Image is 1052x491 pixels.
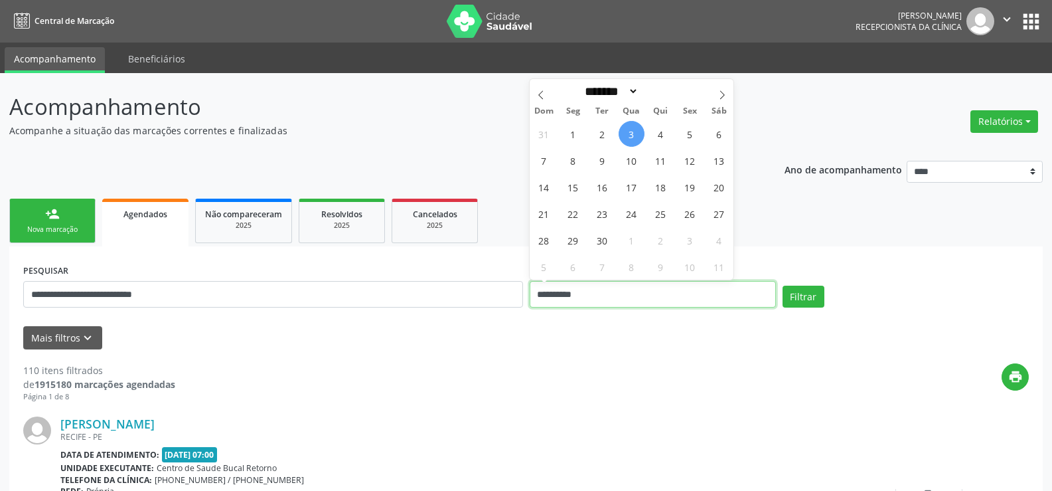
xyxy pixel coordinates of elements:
[413,209,457,220] span: Cancelados
[402,221,468,231] div: 2025
[205,221,282,231] div: 2025
[9,90,733,124] p: Acompanhamento
[35,378,175,391] strong: 1915180 marcações agendadas
[648,201,674,227] span: Setembro 25, 2025
[648,174,674,200] span: Setembro 18, 2025
[558,107,587,116] span: Seg
[675,107,704,116] span: Sex
[617,107,646,116] span: Qua
[589,147,615,173] span: Setembro 9, 2025
[619,254,644,280] span: Outubro 8, 2025
[23,391,175,403] div: Página 1 de 8
[970,110,1038,133] button: Relatórios
[1008,369,1023,384] i: print
[706,121,732,147] span: Setembro 6, 2025
[677,254,703,280] span: Outubro 10, 2025
[560,121,586,147] span: Setembro 1, 2025
[783,286,824,308] button: Filtrar
[60,417,155,431] a: [PERSON_NAME]
[706,201,732,227] span: Setembro 27, 2025
[9,124,733,138] p: Acompanhe a situação das marcações correntes e finalizadas
[35,15,114,27] span: Central de Marcação
[9,10,114,32] a: Central de Marcação
[677,201,703,227] span: Setembro 26, 2025
[856,10,962,21] div: [PERSON_NAME]
[966,7,994,35] img: img
[589,201,615,227] span: Setembro 23, 2025
[589,227,615,253] span: Setembro 30, 2025
[531,201,557,227] span: Setembro 21, 2025
[23,326,102,349] button: Mais filtroskeyboard_arrow_down
[587,107,617,116] span: Ter
[560,201,586,227] span: Setembro 22, 2025
[619,121,644,147] span: Setembro 3, 2025
[677,147,703,173] span: Setembro 12, 2025
[119,47,194,70] a: Beneficiários
[205,209,282,220] span: Não compareceram
[531,147,557,173] span: Setembro 7, 2025
[619,174,644,200] span: Setembro 17, 2025
[677,227,703,253] span: Outubro 3, 2025
[531,121,557,147] span: Agosto 31, 2025
[639,84,682,98] input: Year
[706,227,732,253] span: Outubro 4, 2025
[23,377,175,391] div: de
[531,174,557,200] span: Setembro 14, 2025
[1000,12,1014,27] i: 
[785,161,902,177] p: Ano de acompanhamento
[560,227,586,253] span: Setembro 29, 2025
[23,363,175,377] div: 110 itens filtrados
[646,107,675,116] span: Qui
[560,147,586,173] span: Setembro 8, 2025
[581,84,639,98] select: Month
[1002,363,1029,391] button: print
[706,147,732,173] span: Setembro 13, 2025
[619,147,644,173] span: Setembro 10, 2025
[321,209,362,220] span: Resolvidos
[1019,10,1043,33] button: apps
[560,254,586,280] span: Outubro 6, 2025
[531,227,557,253] span: Setembro 28, 2025
[45,207,60,221] div: person_add
[162,447,218,462] span: [DATE] 07:00
[648,227,674,253] span: Outubro 2, 2025
[60,462,154,474] b: Unidade executante:
[619,227,644,253] span: Outubro 1, 2025
[856,21,962,33] span: Recepcionista da clínica
[704,107,733,116] span: Sáb
[706,174,732,200] span: Setembro 20, 2025
[60,474,152,486] b: Telefone da clínica:
[531,254,557,280] span: Outubro 5, 2025
[589,121,615,147] span: Setembro 2, 2025
[677,121,703,147] span: Setembro 5, 2025
[706,254,732,280] span: Outubro 11, 2025
[619,201,644,227] span: Setembro 24, 2025
[23,260,68,281] label: PESQUISAR
[123,209,167,220] span: Agendados
[560,174,586,200] span: Setembro 15, 2025
[648,254,674,280] span: Outubro 9, 2025
[530,107,559,116] span: Dom
[155,474,304,486] span: [PHONE_NUMBER] / [PHONE_NUMBER]
[60,449,159,460] b: Data de atendimento:
[19,225,86,235] div: Nova marcação
[994,7,1019,35] button: 
[309,221,375,231] div: 2025
[589,174,615,200] span: Setembro 16, 2025
[589,254,615,280] span: Outubro 7, 2025
[60,431,830,442] div: RECIFE - PE
[648,147,674,173] span: Setembro 11, 2025
[23,417,51,444] img: img
[648,121,674,147] span: Setembro 4, 2025
[157,462,277,474] span: Centro de Saude Bucal Retorno
[5,47,105,73] a: Acompanhamento
[677,174,703,200] span: Setembro 19, 2025
[80,331,95,345] i: keyboard_arrow_down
